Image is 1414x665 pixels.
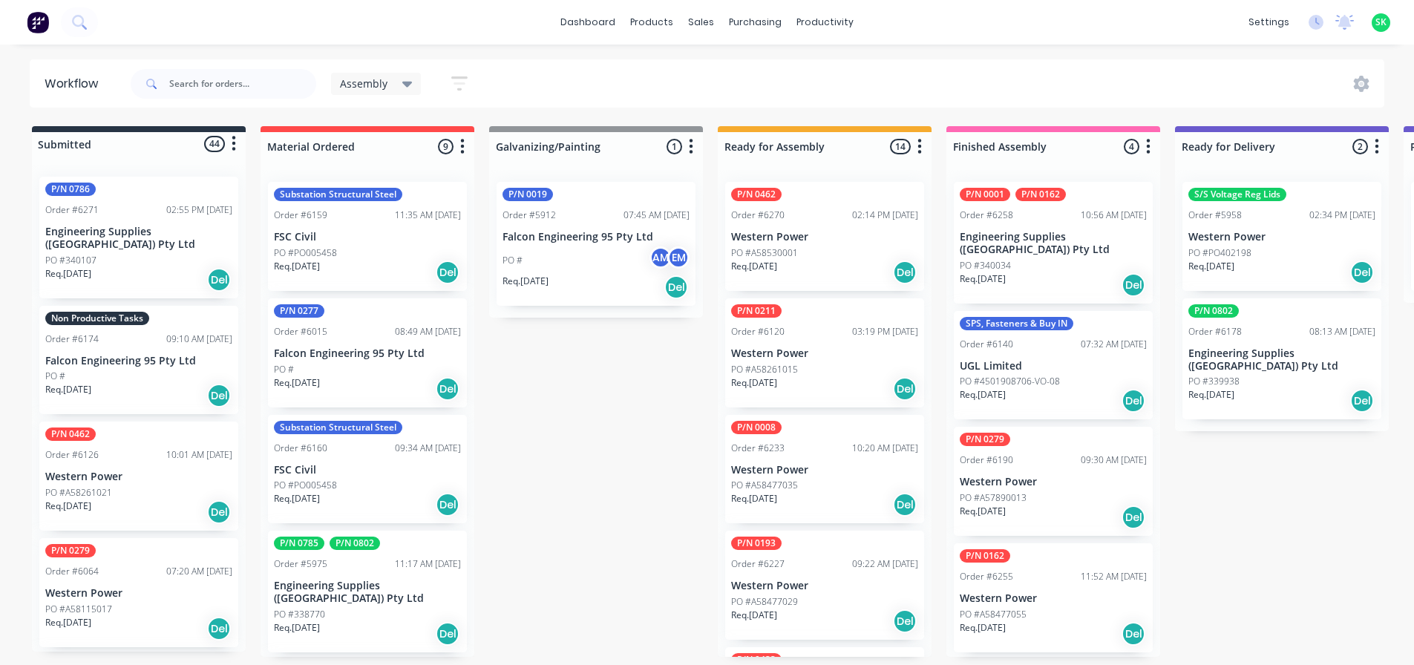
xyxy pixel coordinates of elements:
[45,75,105,93] div: Workflow
[274,421,402,434] div: Substation Structural Steel
[45,587,232,600] p: Western Power
[207,500,231,524] div: Del
[725,531,924,640] div: P/N 0193Order #622709:22 AM [DATE]Western PowerPO #A58477029Req.[DATE]Del
[623,11,681,33] div: products
[893,493,917,517] div: Del
[1081,209,1147,222] div: 10:56 AM [DATE]
[503,209,556,222] div: Order #5912
[1081,570,1147,583] div: 11:52 AM [DATE]
[852,442,918,455] div: 10:20 AM [DATE]
[893,261,917,284] div: Del
[960,453,1013,467] div: Order #6190
[274,209,327,222] div: Order #6159
[649,246,672,269] div: AM
[731,260,777,273] p: Req. [DATE]
[731,464,918,476] p: Western Power
[395,557,461,571] div: 11:17 AM [DATE]
[731,479,798,492] p: PO #A58477035
[274,347,461,360] p: Falcon Engineering 95 Pty Ltd
[1188,375,1240,388] p: PO #339938
[45,267,91,281] p: Req. [DATE]
[274,537,324,550] div: P/N 0785
[268,182,467,291] div: Substation Structural SteelOrder #615911:35 AM [DATE]FSC CivilPO #PO005458Req.[DATE]Del
[45,383,91,396] p: Req. [DATE]
[45,355,232,367] p: Falcon Engineering 95 Pty Ltd
[45,565,99,578] div: Order #6064
[395,442,461,455] div: 09:34 AM [DATE]
[1081,453,1147,467] div: 09:30 AM [DATE]
[166,332,232,346] div: 09:10 AM [DATE]
[960,188,1010,201] div: P/N 0001
[274,231,461,243] p: FSC Civil
[39,538,238,647] div: P/N 0279Order #606407:20 AM [DATE]Western PowerPO #A58115017Req.[DATE]Del
[954,427,1153,536] div: P/N 0279Order #619009:30 AM [DATE]Western PowerPO #A57890013Req.[DATE]Del
[274,363,294,376] p: PO #
[436,261,459,284] div: Del
[731,442,785,455] div: Order #6233
[1122,505,1145,529] div: Del
[1188,304,1239,318] div: P/N 0802
[39,422,238,531] div: P/N 0462Order #612610:01 AM [DATE]Western PowerPO #A58261021Req.[DATE]Del
[731,188,782,201] div: P/N 0462
[960,317,1073,330] div: SPS, Fasteners & Buy IN
[731,325,785,338] div: Order #6120
[731,609,777,622] p: Req. [DATE]
[1375,16,1387,29] span: SK
[1188,347,1375,373] p: Engineering Supplies ([GEOGRAPHIC_DATA]) Pty Ltd
[274,492,320,505] p: Req. [DATE]
[731,246,798,260] p: PO #A58530001
[1182,182,1381,291] div: S/S Voltage Reg LidsOrder #595802:34 PM [DATE]Western PowerPO #PO402198Req.[DATE]Del
[960,433,1010,446] div: P/N 0279
[731,363,798,376] p: PO #A58261015
[39,177,238,298] div: P/N 0786Order #627102:55 PM [DATE]Engineering Supplies ([GEOGRAPHIC_DATA]) Pty LtdPO #340107Req.[...
[274,260,320,273] p: Req. [DATE]
[45,603,112,616] p: PO #A58115017
[1188,209,1242,222] div: Order #5958
[1015,188,1066,201] div: P/N 0162
[274,376,320,390] p: Req. [DATE]
[45,448,99,462] div: Order #6126
[553,11,623,33] a: dashboard
[1188,260,1234,273] p: Req. [DATE]
[45,312,149,325] div: Non Productive Tasks
[852,209,918,222] div: 02:14 PM [DATE]
[731,347,918,360] p: Western Power
[166,565,232,578] div: 07:20 AM [DATE]
[395,209,461,222] div: 11:35 AM [DATE]
[1188,188,1286,201] div: S/S Voltage Reg Lids
[731,557,785,571] div: Order #6227
[960,491,1027,505] p: PO #A57890013
[731,209,785,222] div: Order #6270
[960,621,1006,635] p: Req. [DATE]
[207,384,231,407] div: Del
[1241,11,1297,33] div: settings
[274,442,327,455] div: Order #6160
[27,11,49,33] img: Factory
[274,557,327,571] div: Order #5975
[340,76,387,91] span: Assembly
[274,621,320,635] p: Req. [DATE]
[893,377,917,401] div: Del
[960,570,1013,583] div: Order #6255
[893,609,917,633] div: Del
[731,304,782,318] div: P/N 0211
[960,476,1147,488] p: Western Power
[960,338,1013,351] div: Order #6140
[789,11,861,33] div: productivity
[166,448,232,462] div: 10:01 AM [DATE]
[45,332,99,346] div: Order #6174
[960,608,1027,621] p: PO #A58477055
[268,415,467,524] div: Substation Structural SteelOrder #616009:34 AM [DATE]FSC CivilPO #PO005458Req.[DATE]Del
[45,544,96,557] div: P/N 0279
[1309,209,1375,222] div: 02:34 PM [DATE]
[169,69,316,99] input: Search for orders...
[960,592,1147,605] p: Western Power
[1122,622,1145,646] div: Del
[268,298,467,407] div: P/N 0277Order #601508:49 AM [DATE]Falcon Engineering 95 Pty LtdPO #Req.[DATE]Del
[1188,231,1375,243] p: Western Power
[664,275,688,299] div: Del
[852,325,918,338] div: 03:19 PM [DATE]
[45,370,65,383] p: PO #
[1309,325,1375,338] div: 08:13 AM [DATE]
[268,531,467,652] div: P/N 0785P/N 0802Order #597511:17 AM [DATE]Engineering Supplies ([GEOGRAPHIC_DATA]) Pty LtdPO #338...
